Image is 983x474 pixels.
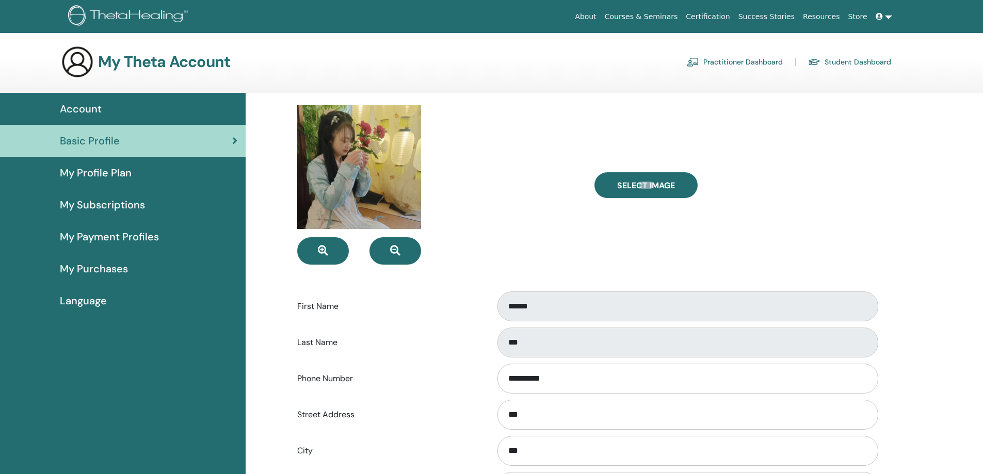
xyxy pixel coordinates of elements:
[617,180,675,191] span: Select Image
[289,441,488,461] label: City
[639,182,653,189] input: Select Image
[297,105,421,229] img: default.jpg
[60,293,107,308] span: Language
[601,7,682,26] a: Courses & Seminars
[60,197,145,213] span: My Subscriptions
[571,7,600,26] a: About
[60,229,159,244] span: My Payment Profiles
[844,7,872,26] a: Store
[799,7,844,26] a: Resources
[289,333,488,352] label: Last Name
[734,7,799,26] a: Success Stories
[808,58,820,67] img: graduation-cap.svg
[289,369,488,388] label: Phone Number
[60,133,120,149] span: Basic Profile
[808,54,891,70] a: Student Dashboard
[68,5,191,28] img: logo.png
[289,405,488,424] label: Street Address
[98,53,230,71] h3: My Theta Account
[687,54,783,70] a: Practitioner Dashboard
[61,45,94,78] img: generic-user-icon.jpg
[60,165,132,181] span: My Profile Plan
[60,261,128,276] span: My Purchases
[60,101,102,117] span: Account
[289,297,488,316] label: First Name
[682,7,734,26] a: Certification
[687,57,699,67] img: chalkboard-teacher.svg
